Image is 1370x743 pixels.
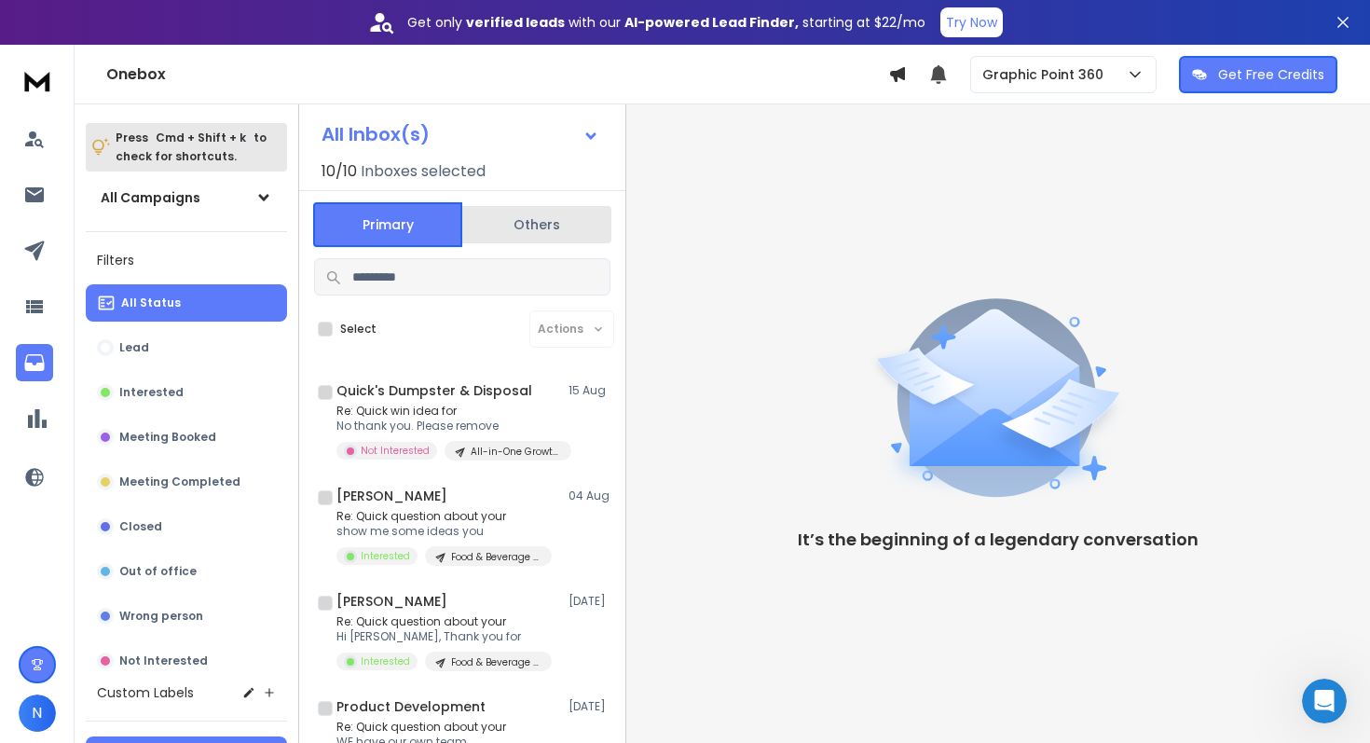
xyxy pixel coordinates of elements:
[292,546,343,565] div: Thanks.
[101,188,200,207] h1: All Campaigns
[569,488,610,503] p: 04 Aug
[106,63,888,86] h1: Onebox
[86,374,287,411] button: Interested
[19,63,56,98] img: logo
[84,297,314,314] div: [PERSON_NAME] joined the conversation
[86,247,287,273] h3: Filters
[229,504,343,523] div: yes, working now
[624,13,799,32] strong: AI-powered Lead Finder,
[119,519,162,534] p: Closed
[19,695,56,732] button: N
[89,599,103,614] button: Upload attachment
[30,375,291,447] div: We’ve fixed the issue, and I can see that the emails are now going out properly. Could you please...
[336,697,486,716] h1: Product Development
[15,140,358,183] div: Rohan says…
[30,348,291,366] div: Hi [PERSON_NAME],
[60,143,78,161] img: Profile image for Rohan
[15,493,358,536] div: Nabi says…
[90,9,117,23] h1: Box
[15,294,358,337] div: Raj says…
[59,599,74,614] button: Gif picker
[946,13,997,32] p: Try Now
[29,599,44,614] button: Emoji picker
[86,329,287,366] button: Lead
[119,340,149,355] p: Lead
[569,594,610,609] p: [DATE]
[313,202,462,247] button: Primary
[322,160,357,183] span: 10 / 10
[336,629,552,644] p: Hi [PERSON_NAME], Thank you for
[336,381,532,400] h1: Quick's Dumpster & Disposal
[361,654,410,668] p: Interested
[277,535,358,576] div: Thanks.
[119,609,203,624] p: Wrong person
[462,204,611,245] button: Others
[361,160,486,183] h3: Inboxes selected
[119,430,216,445] p: Meeting Booked
[336,404,560,419] p: Re: Quick win idea for
[86,419,287,456] button: Meeting Booked
[15,183,306,278] div: Hey [PERSON_NAME],​​Let me look into this. Getting back to you shortly
[214,493,358,534] div: yes, working now
[466,13,565,32] strong: verified leads
[53,10,83,40] img: Profile image for Box
[86,508,287,545] button: Closed
[119,654,208,668] p: Not Interested
[336,720,560,735] p: Re: Quick question about your
[116,129,267,166] p: Press to check for shortcuts.
[569,699,610,714] p: [DATE]
[82,77,343,114] div: when I clicked options area I found the alert something went wrong!
[336,419,560,433] p: No thank you. Please remove
[1302,679,1347,723] iframe: Intercom live chat
[336,487,447,505] h1: [PERSON_NAME]
[153,127,249,148] span: Cmd + Shift + k
[30,463,184,475] div: [PERSON_NAME] • 16h ago
[320,592,349,622] button: Send a message…
[336,524,552,539] p: show me some ideas you
[982,65,1111,84] p: Graphic Point 360
[121,296,181,310] p: All Status
[15,535,358,599] div: Nabi says…
[86,642,287,680] button: Not Interested
[336,614,552,629] p: Re: Quick question about your
[327,7,361,41] div: Close
[336,509,552,524] p: Re: Quick question about your
[307,116,614,153] button: All Inbox(s)
[940,7,1003,37] button: Try Now
[15,66,358,140] div: Nabi says…
[322,125,430,144] h1: All Inbox(s)
[30,194,291,267] div: Hey [PERSON_NAME], ​ ​Let me look into this. Getting back to you shortly
[16,560,357,592] textarea: Message…
[336,592,447,611] h1: [PERSON_NAME]
[86,463,287,501] button: Meeting Completed
[451,655,541,669] p: Food & Beverage | [GEOGRAPHIC_DATA]
[798,527,1199,553] p: It’s the beginning of a legendary conversation
[86,553,287,590] button: Out of office
[361,444,430,458] p: Not Interested
[97,683,194,702] h3: Custom Labels
[119,385,184,400] p: Interested
[569,383,610,398] p: 15 Aug
[292,7,327,43] button: Home
[15,183,358,293] div: Rohan says…
[90,23,232,42] p: The team can also help
[119,564,197,579] p: Out of office
[1218,65,1324,84] p: Get Free Credits
[86,598,287,635] button: Wrong person
[60,296,78,315] img: Profile image for Raj
[451,550,541,564] p: Food & Beverage | [GEOGRAPHIC_DATA]
[340,322,377,337] label: Select
[15,337,358,493] div: Raj says…
[471,445,560,459] p: All-in-One Growth Partner Plan
[361,549,410,563] p: Interested
[12,7,48,43] button: go back
[119,475,240,489] p: Meeting Completed
[84,144,314,160] div: [PERSON_NAME] joined the conversation
[1179,56,1337,93] button: Get Free Credits
[407,13,925,32] p: Get only with our starting at $22/mo
[67,66,358,125] div: when I clicked options area I found the alert something went wrong!
[86,179,287,216] button: All Campaigns
[15,337,306,460] div: Hi [PERSON_NAME],We’ve fixed the issue, and I can see that the emails are now going out properly....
